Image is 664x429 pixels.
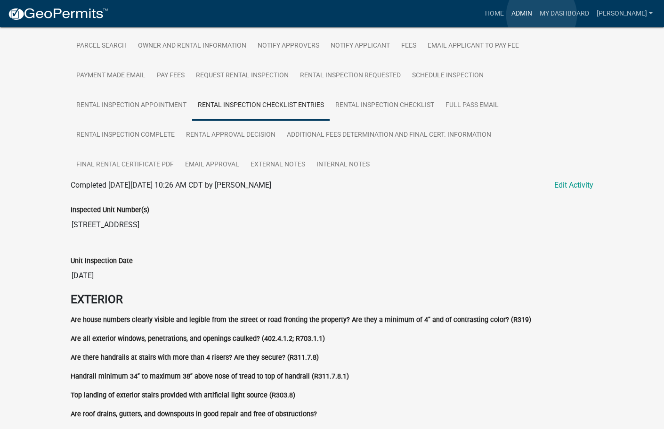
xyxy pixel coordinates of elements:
[481,5,508,23] a: Home
[71,293,123,306] strong: EXTERIOR
[396,31,422,61] a: Fees
[71,150,179,180] a: Final Rental Certificate PDF
[440,91,504,121] a: Full Pass Email
[593,5,656,23] a: [PERSON_NAME]
[151,61,190,91] a: Pay Fees
[71,392,295,399] label: Top landing of exterior stairs provided with artificial light source (R303.8)
[180,120,281,150] a: Rental Approval Decision
[406,61,489,91] a: Schedule Inspection
[294,61,406,91] a: Rental Inspection Requested
[554,180,593,191] a: Edit Activity
[71,91,192,121] a: Rental Inspection Appointment
[71,373,349,380] label: Handrail minimum 34’’ to maximum 38’’ above nose of tread to top of handrail (R311.7.8.1)
[311,150,375,180] a: Internal Notes
[192,91,330,121] a: Rental Inspection Checklist Entries
[71,258,133,264] label: Unit Inspection Date
[71,317,531,323] label: Are house numbers clearly visible and legible from the street or road fronting the property? Are ...
[71,31,132,61] a: Parcel search
[190,61,294,91] a: Request Rental Inspection
[179,150,245,180] a: Email Approval
[325,31,396,61] a: Notify Applicant
[71,411,317,418] label: Are roof drains, gutters, and downspouts in good repair and free of obstructions?
[71,120,180,150] a: Rental Inspection Complete
[132,31,252,61] a: Owner and Rental Information
[71,61,151,91] a: Payment Made Email
[71,207,149,214] label: Inspected Unit Number(s)
[71,355,319,361] label: Are there handrails at stairs with more than 4 risers? Are they secure? (R311.7.8)
[245,150,311,180] a: External Notes
[508,5,536,23] a: Admin
[422,31,525,61] a: Email Applicant to Pay Fee
[252,31,325,61] a: Notify Approvers
[281,120,497,150] a: Additional Fees Determination and Final Cert. Information
[71,181,271,190] span: Completed [DATE][DATE] 10:26 AM CDT by [PERSON_NAME]
[536,5,593,23] a: My Dashboard
[71,336,325,342] label: Are all exterior windows, penetrations, and openings caulked? (402.4.1.2; R703.1.1)
[330,91,440,121] a: Rental Inspection Checklist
